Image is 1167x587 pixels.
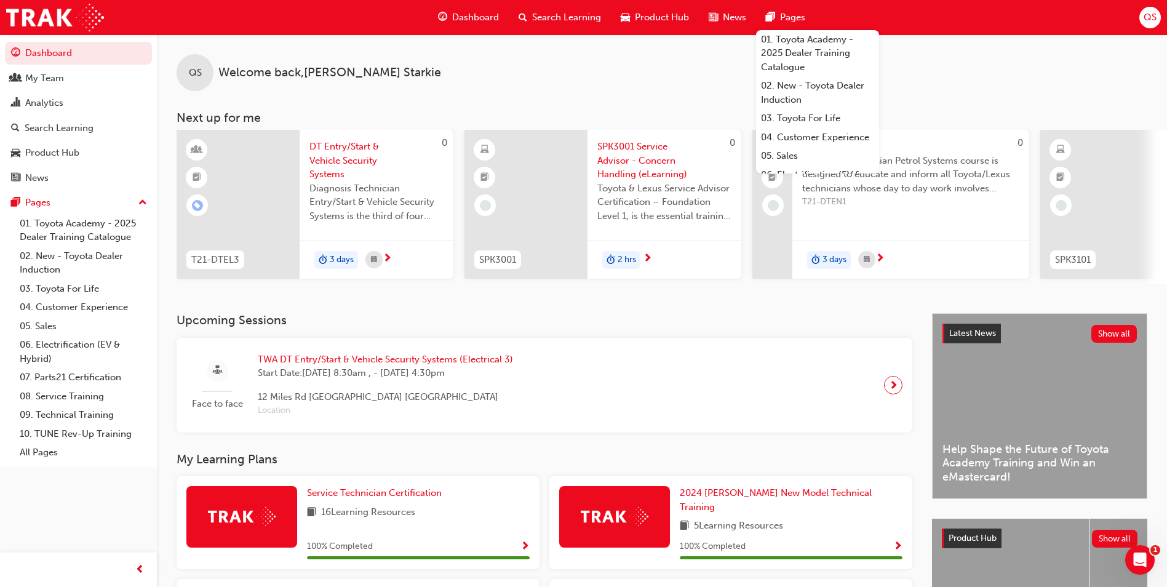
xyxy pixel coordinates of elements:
[25,171,49,185] div: News
[1056,170,1065,186] span: booktick-icon
[383,254,392,265] span: next-icon
[932,313,1147,499] a: Latest NewsShow allHelp Shape the Future of Toyota Academy Training and Win an eMastercard!
[694,519,783,534] span: 5 Learning Resources
[307,486,447,500] a: Service Technician Certification
[5,167,152,190] a: News
[766,10,775,25] span: pages-icon
[15,425,152,444] a: 10. TUNE Rev-Up Training
[438,10,447,25] span: guage-icon
[730,137,735,148] span: 0
[480,200,491,211] span: learningRecordVerb_NONE-icon
[479,253,516,267] span: SPK3001
[756,30,879,77] a: 01. Toyota Academy - 2025 Dealer Training Catalogue
[191,253,239,267] span: T21-DTEL3
[1055,253,1091,267] span: SPK3101
[1144,10,1157,25] span: QS
[208,507,276,526] img: Trak
[1056,142,1065,158] span: learningResourceType_ELEARNING-icon
[330,253,354,267] span: 3 days
[189,66,202,80] span: QS
[680,540,746,554] span: 100 % Completed
[680,519,689,534] span: book-icon
[15,247,152,279] a: 02. New - Toyota Dealer Induction
[802,140,1019,154] span: DT Petrol Systems
[680,486,902,514] a: 2024 [PERSON_NAME] New Model Technical Training
[822,253,846,267] span: 3 days
[258,366,513,380] span: Start Date: [DATE] 8:30am , - [DATE] 4:30pm
[509,5,611,30] a: search-iconSearch Learning
[452,10,499,25] span: Dashboard
[15,298,152,317] a: 04. Customer Experience
[768,170,777,186] span: booktick-icon
[11,148,20,159] span: car-icon
[811,252,820,268] span: duration-icon
[780,10,805,25] span: Pages
[1139,7,1161,28] button: QS
[893,539,902,554] button: Show Progress
[532,10,601,25] span: Search Learning
[635,10,689,25] span: Product Hub
[519,10,527,25] span: search-icon
[218,66,441,80] span: Welcome back , [PERSON_NAME] Starkie
[756,76,879,109] a: 02. New - Toyota Dealer Induction
[942,529,1137,548] a: Product HubShow all
[464,130,741,279] a: 0SPK3001SPK3001 Service Advisor - Concern Handling (eLearning)Toyota & Lexus Service Advisor Cert...
[11,198,20,209] span: pages-icon
[15,335,152,368] a: 06. Electrification (EV & Hybrid)
[15,317,152,336] a: 05. Sales
[1091,325,1137,343] button: Show all
[11,123,20,134] span: search-icon
[680,487,872,513] span: 2024 [PERSON_NAME] New Model Technical Training
[1056,200,1067,211] span: learningRecordVerb_NONE-icon
[756,5,815,30] a: pages-iconPages
[177,313,912,327] h3: Upcoming Sessions
[25,146,79,160] div: Product Hub
[597,182,731,223] span: Toyota & Lexus Service Advisor Certification – Foundation Level 1, is the essential training cour...
[942,442,1137,484] span: Help Shape the Future of Toyota Academy Training and Win an eMastercard!
[15,368,152,387] a: 07. Parts21 Certification
[768,200,779,211] span: learningRecordVerb_NONE-icon
[192,200,203,211] span: learningRecordVerb_ENROLL-icon
[5,67,152,90] a: My Team
[135,562,145,578] span: prev-icon
[371,252,377,268] span: calendar-icon
[5,42,152,65] a: Dashboard
[15,405,152,425] a: 09. Technical Training
[258,353,513,367] span: TWA DT Entry/Start & Vehicle Security Systems (Electrical 3)
[11,173,20,184] span: news-icon
[319,252,327,268] span: duration-icon
[428,5,509,30] a: guage-iconDashboard
[1150,545,1160,555] span: 1
[520,541,530,553] span: Show Progress
[611,5,699,30] a: car-iconProduct Hub
[11,48,20,59] span: guage-icon
[11,98,20,109] span: chart-icon
[864,252,870,268] span: calendar-icon
[157,111,1167,125] h3: Next up for me
[177,452,912,466] h3: My Learning Plans
[213,363,222,378] span: sessionType_FACE_TO_FACE-icon
[6,4,104,31] img: Trak
[5,191,152,214] button: Pages
[756,109,879,128] a: 03. Toyota For Life
[15,387,152,406] a: 08. Service Training
[138,195,147,211] span: up-icon
[949,533,997,543] span: Product Hub
[15,279,152,298] a: 03. Toyota For Life
[597,140,731,182] span: SPK3001 Service Advisor - Concern Handling (eLearning)
[15,443,152,462] a: All Pages
[5,142,152,164] a: Product Hub
[193,170,201,186] span: booktick-icon
[802,154,1019,196] span: Diagnosis Technician Petrol Systems course is designed to educate and inform all Toyota/Lexus tec...
[25,71,64,86] div: My Team
[756,166,879,198] a: 06. Electrification (EV & Hybrid)
[756,146,879,166] a: 05. Sales
[186,397,248,411] span: Face to face
[520,539,530,554] button: Show Progress
[25,96,63,110] div: Analytics
[186,348,902,423] a: Face to faceTWA DT Entry/Start & Vehicle Security Systems (Electrical 3)Start Date:[DATE] 8:30am ...
[709,10,718,25] span: news-icon
[802,195,1019,209] span: T21-DTEN1
[875,254,885,265] span: next-icon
